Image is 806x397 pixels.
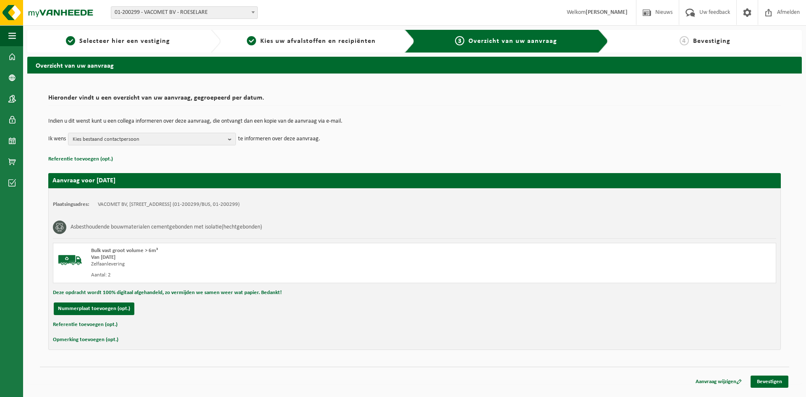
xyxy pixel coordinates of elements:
[247,36,256,45] span: 2
[31,36,204,46] a: 1Selecteer hier een vestiging
[73,133,225,146] span: Kies bestaand contactpersoon
[238,133,320,145] p: te informeren over deze aanvraag.
[58,247,83,273] img: BL-SO-LV.png
[111,6,258,19] span: 01-200299 - VACOMET BV - ROESELARE
[48,154,113,165] button: Referentie toevoegen (opt.)
[48,118,781,124] p: Indien u dit wenst kunt u een collega informeren over deze aanvraag, die ontvangt dan een kopie v...
[91,255,115,260] strong: Van [DATE]
[91,248,158,253] span: Bulk vast groot volume > 6m³
[91,272,448,279] div: Aantal: 2
[53,202,89,207] strong: Plaatsingsadres:
[468,38,557,45] span: Overzicht van uw aanvraag
[91,261,448,268] div: Zelfaanlevering
[586,9,628,16] strong: [PERSON_NAME]
[52,177,115,184] strong: Aanvraag voor [DATE]
[693,38,730,45] span: Bevestiging
[111,7,257,18] span: 01-200299 - VACOMET BV - ROESELARE
[225,36,398,46] a: 2Kies uw afvalstoffen en recipiënten
[68,133,236,145] button: Kies bestaand contactpersoon
[455,36,464,45] span: 3
[751,376,788,388] a: Bevestigen
[71,221,262,234] h3: Asbesthoudende bouwmaterialen cementgebonden met isolatie(hechtgebonden)
[260,38,376,45] span: Kies uw afvalstoffen en recipiënten
[27,57,802,73] h2: Overzicht van uw aanvraag
[680,36,689,45] span: 4
[66,36,75,45] span: 1
[54,302,134,315] button: Nummerplaat toevoegen (opt.)
[79,38,170,45] span: Selecteer hier een vestiging
[689,376,748,388] a: Aanvraag wijzigen
[48,95,781,106] h2: Hieronder vindt u een overzicht van uw aanvraag, gegroepeerd per datum.
[53,287,282,298] button: Deze opdracht wordt 100% digitaal afgehandeld, zo vermijden we samen weer wat papier. Bedankt!
[53,334,118,345] button: Opmerking toevoegen (opt.)
[53,319,118,330] button: Referentie toevoegen (opt.)
[98,201,240,208] td: VACOMET BV, [STREET_ADDRESS] (01-200299/BUS, 01-200299)
[48,133,66,145] p: Ik wens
